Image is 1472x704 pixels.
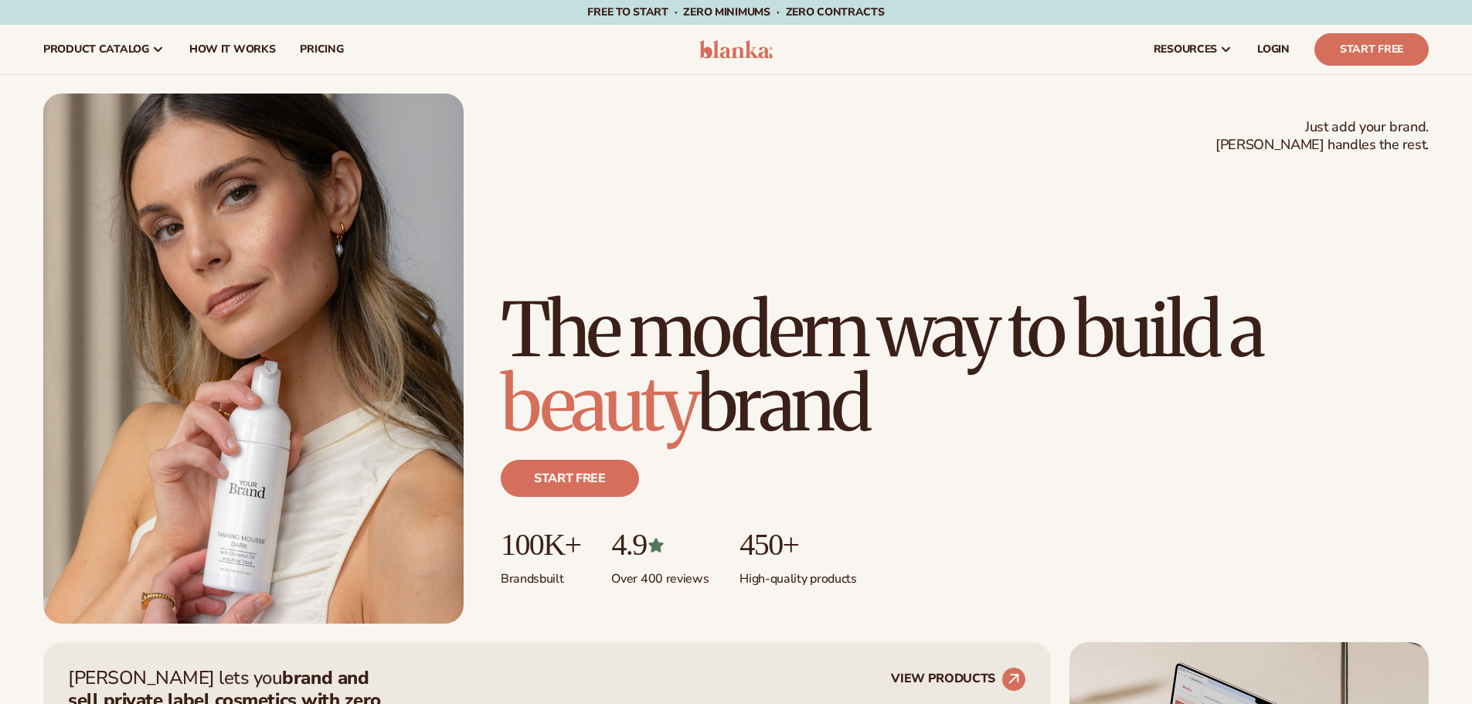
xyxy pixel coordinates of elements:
[43,94,464,624] img: Female holding tanning mousse.
[587,5,884,19] span: Free to start · ZERO minimums · ZERO contracts
[189,43,276,56] span: How It Works
[1141,25,1245,74] a: resources
[287,25,355,74] a: pricing
[300,43,343,56] span: pricing
[611,528,709,562] p: 4.9
[1257,43,1290,56] span: LOGIN
[501,562,580,587] p: Brands built
[891,667,1026,692] a: VIEW PRODUCTS
[1245,25,1302,74] a: LOGIN
[611,562,709,587] p: Over 400 reviews
[43,43,149,56] span: product catalog
[1154,43,1217,56] span: resources
[739,562,856,587] p: High-quality products
[699,40,773,59] img: logo
[31,25,177,74] a: product catalog
[1215,118,1429,155] span: Just add your brand. [PERSON_NAME] handles the rest.
[501,528,580,562] p: 100K+
[501,460,639,497] a: Start free
[739,528,856,562] p: 450+
[1314,33,1429,66] a: Start Free
[501,358,697,451] span: beauty
[501,293,1429,441] h1: The modern way to build a brand
[177,25,288,74] a: How It Works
